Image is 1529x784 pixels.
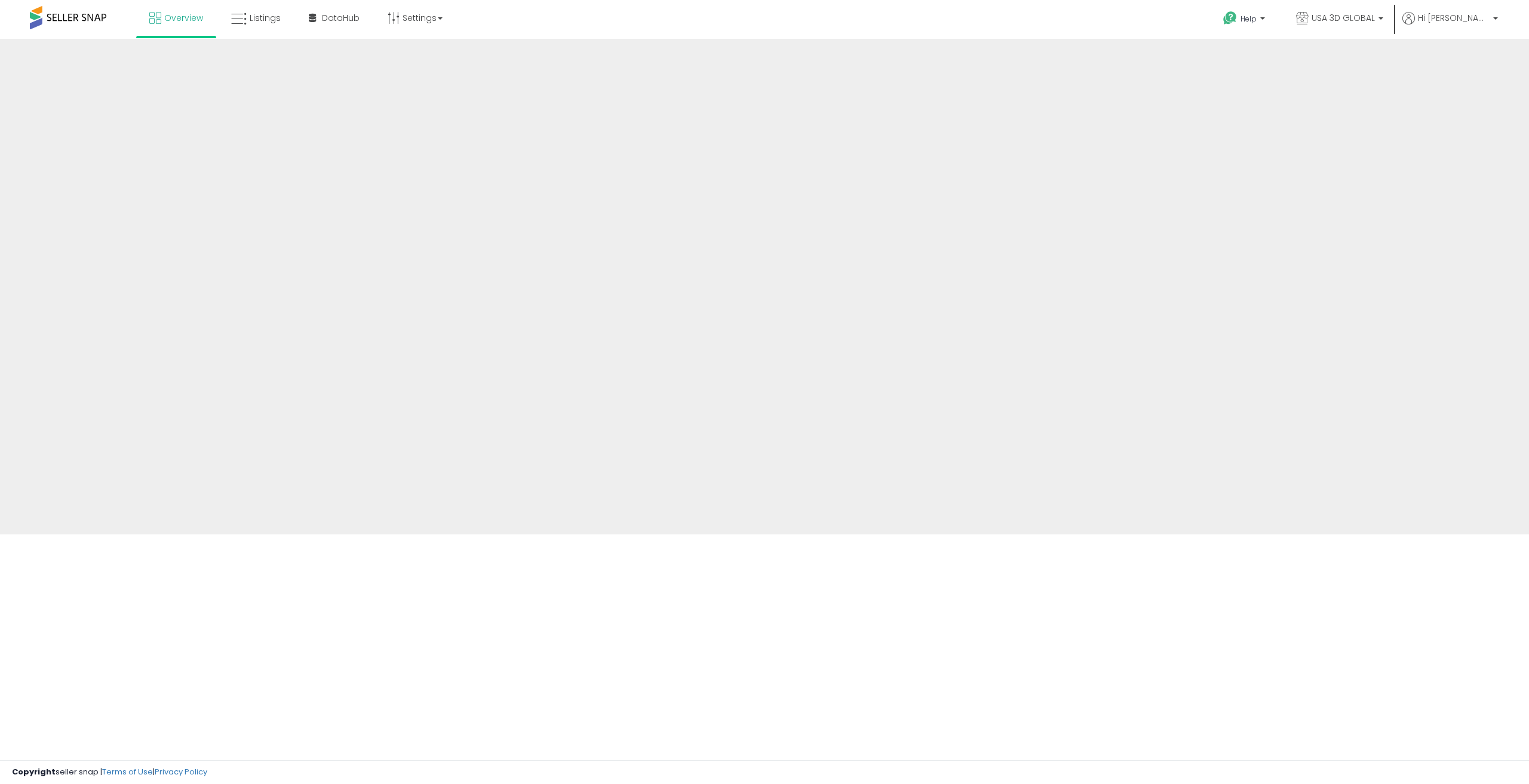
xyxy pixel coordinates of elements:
[322,12,360,24] span: DataHub
[1418,12,1490,24] span: Hi [PERSON_NAME]
[250,12,281,24] span: Listings
[1312,12,1375,24] span: USA 3D GLOBAL
[1402,12,1498,39] a: Hi [PERSON_NAME]
[1223,11,1238,26] i: Get Help
[1214,2,1277,39] a: Help
[164,12,203,24] span: Overview
[1241,14,1257,24] span: Help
